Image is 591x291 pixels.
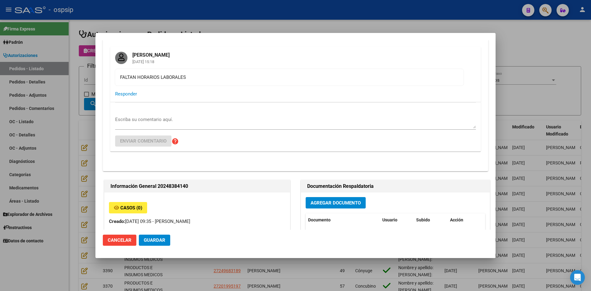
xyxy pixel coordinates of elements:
[144,237,165,243] span: Guardar
[308,217,331,222] span: Documento
[306,197,366,208] button: Agregar Documento
[414,213,448,227] datatable-header-cell: Subido
[382,217,397,222] span: Usuario
[109,229,285,236] p: PRODUCTOS E INSUMOS MEDICOS
[127,60,175,64] mat-card-subtitle: [DATE] 15:18
[103,47,488,171] div: COMENTARIOS DEL PEDIDO
[570,270,585,285] div: Open Intercom Messenger
[139,235,170,246] button: Guardar
[103,235,136,246] button: Cancelar
[120,205,142,211] span: Casos (0)
[450,217,463,222] span: Acción
[109,219,125,224] strong: Creado:
[306,213,380,227] datatable-header-cell: Documento
[115,88,137,99] button: Responder
[127,47,175,59] mat-card-title: [PERSON_NAME]
[108,237,131,243] span: Cancelar
[109,218,285,225] p: [DATE] 09:35 - [PERSON_NAME]
[380,213,414,227] datatable-header-cell: Usuario
[115,91,137,97] span: Responder
[171,138,179,145] mat-icon: help
[416,217,430,222] span: Subido
[115,135,171,147] button: Enviar comentario
[311,200,361,206] span: Agregar Documento
[307,183,484,190] h2: Documentación Respaldatoria
[120,74,459,81] div: FALTAN HORARIOS LABORALES
[120,138,167,144] span: Enviar comentario
[448,213,478,227] datatable-header-cell: Acción
[109,202,147,213] button: Casos (0)
[111,183,284,190] h2: Información General 20248384140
